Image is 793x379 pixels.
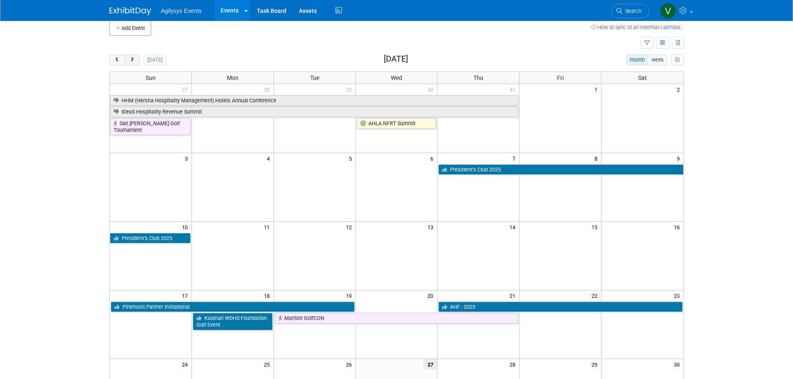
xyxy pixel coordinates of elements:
span: 31 [509,84,519,94]
span: 23 [673,290,684,301]
span: 4 [266,153,273,163]
span: 14 [509,222,519,232]
a: AHF - 2025 [438,302,682,312]
span: Wed [391,74,402,81]
span: 6 [430,153,437,163]
button: [DATE] [144,54,166,65]
button: myCustomButton [671,54,684,65]
span: 16 [673,222,684,232]
a: San [PERSON_NAME] Golf Tournament [110,118,191,135]
span: 27 [181,84,191,94]
span: 27 [423,359,437,369]
span: 28 [263,84,273,94]
span: Sat [638,74,647,81]
span: 7 [512,153,519,163]
span: Mon [227,74,239,81]
span: Sun [146,74,156,81]
span: 30 [427,84,437,94]
a: President’s Club 2025 [110,233,191,244]
i: Personalize Calendar [675,57,680,63]
span: 19 [345,290,355,301]
span: Thu [473,74,483,81]
a: Search [611,4,649,18]
button: prev [109,54,125,65]
img: ExhibitDay [109,7,151,15]
span: 10 [181,222,191,232]
span: 29 [591,359,601,369]
span: 17 [181,290,191,301]
span: Agilysys Events [161,7,202,14]
span: 26 [345,359,355,369]
h2: [DATE] [384,54,408,64]
a: How to sync to an external calendar... [591,24,684,30]
span: 21 [509,290,519,301]
span: 9 [676,153,684,163]
span: 30 [673,359,684,369]
img: Vaitiare Munoz [660,3,676,19]
button: next [124,54,140,65]
span: 29 [345,84,355,94]
span: 11 [263,222,273,232]
span: 13 [427,222,437,232]
a: President’s Club 2025 [438,164,683,175]
span: 3 [184,153,191,163]
span: Fri [557,74,564,81]
a: Marriott GolfCON [275,313,519,324]
span: 2 [676,84,684,94]
button: Add Event [109,21,151,36]
a: Pinehurst Partner Invitational [111,302,355,312]
span: 12 [345,222,355,232]
span: 5 [348,153,355,163]
span: 25 [263,359,273,369]
a: IDeaS Hospitality Revenue Summit [110,107,519,117]
span: 24 [181,359,191,369]
span: 1 [594,84,601,94]
span: 28 [509,359,519,369]
span: Tue [310,74,319,81]
span: 22 [591,290,601,301]
a: AHLA NFRT Summit [357,118,437,129]
button: week [648,54,667,65]
span: 20 [427,290,437,301]
span: 8 [594,153,601,163]
span: 15 [591,222,601,232]
span: Search [622,8,641,14]
a: HHM (Hersha Hospitality Management) Hotels Annual Conference [110,95,519,106]
span: 18 [263,290,273,301]
a: Kalahari WDHS Foundation Golf Event [193,313,273,330]
button: month [626,54,648,65]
